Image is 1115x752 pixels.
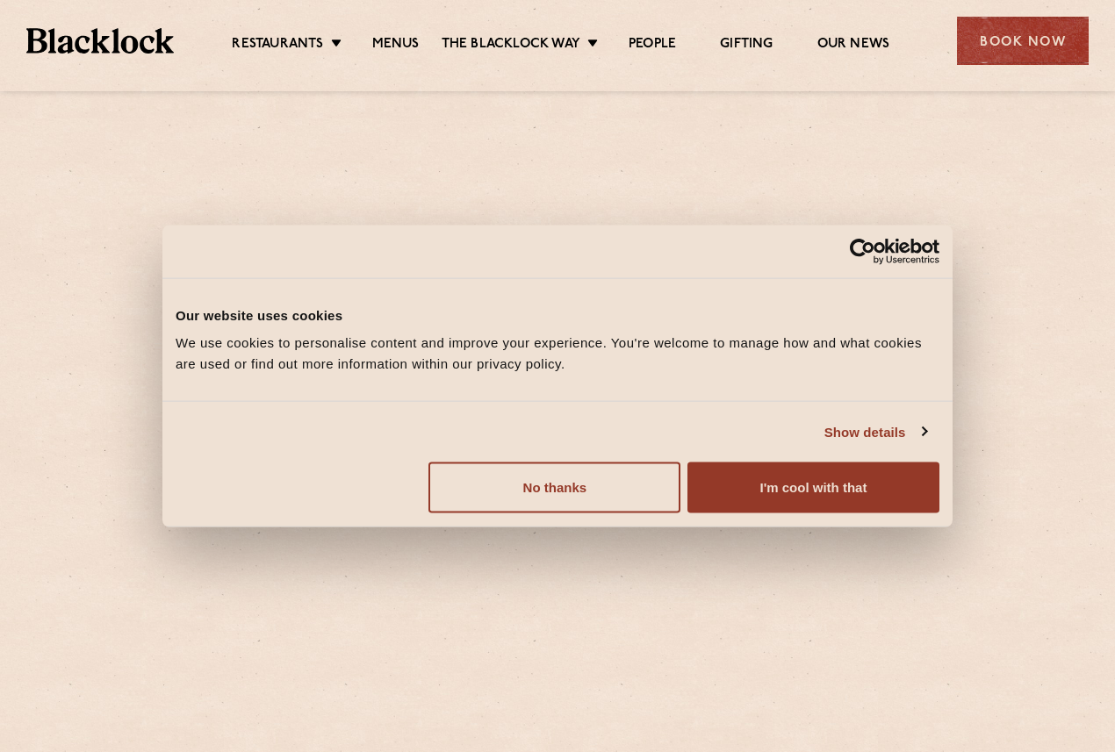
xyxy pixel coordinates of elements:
[442,36,580,55] a: The Blacklock Way
[687,462,939,513] button: I'm cool with that
[232,36,323,55] a: Restaurants
[372,36,420,55] a: Menus
[629,36,676,55] a: People
[957,17,1089,65] div: Book Now
[176,304,939,326] div: Our website uses cookies
[824,421,926,442] a: Show details
[786,238,939,264] a: Usercentrics Cookiebot - opens in a new window
[817,36,890,55] a: Our News
[428,462,680,513] button: No thanks
[720,36,773,55] a: Gifting
[26,28,174,53] img: BL_Textured_Logo-footer-cropped.svg
[176,333,939,375] div: We use cookies to personalise content and improve your experience. You're welcome to manage how a...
